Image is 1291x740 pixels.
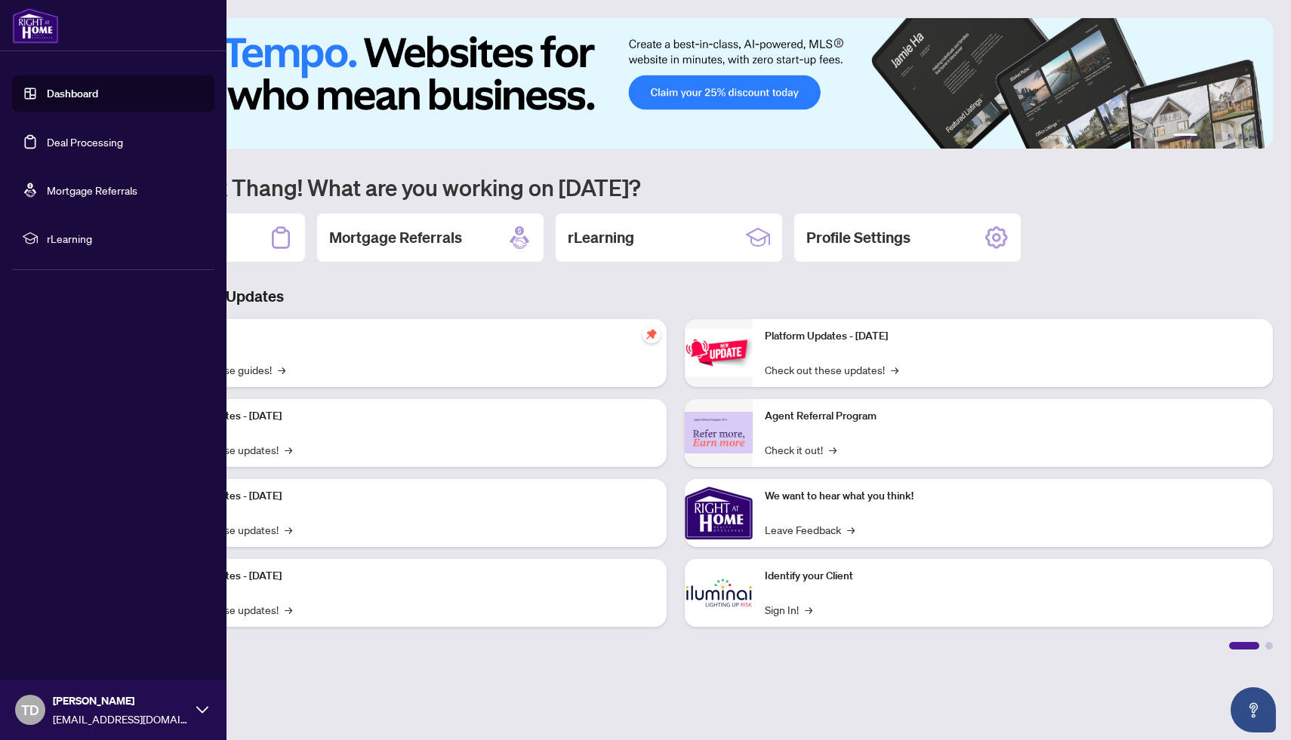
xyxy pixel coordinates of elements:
h1: Welcome back Thang! What are you working on [DATE]? [79,173,1273,201]
h3: Brokerage & Industry Updates [79,286,1273,307]
button: 2 [1203,134,1209,140]
button: Open asap [1231,687,1276,732]
h2: rLearning [568,227,634,248]
span: → [829,441,837,458]
img: We want to hear what you think! [685,479,753,547]
h2: Profile Settings [806,227,910,248]
span: → [805,601,812,618]
p: Identify your Client [765,568,1261,585]
img: Platform Updates - June 23, 2025 [685,329,753,376]
button: 6 [1252,134,1258,140]
p: Self-Help [159,328,655,345]
img: Identify your Client [685,559,753,627]
button: 4 [1228,134,1234,140]
span: [EMAIL_ADDRESS][DOMAIN_NAME] [53,711,189,727]
h2: Mortgage Referrals [329,227,462,248]
a: Deal Processing [47,135,123,149]
p: Agent Referral Program [765,408,1261,425]
img: logo [12,8,59,44]
a: Check out these updates!→ [765,361,898,378]
a: Check it out!→ [765,441,837,458]
span: → [847,521,855,538]
img: Slide 0 [79,18,1273,149]
p: Platform Updates - [DATE] [159,568,655,585]
p: Platform Updates - [DATE] [159,488,655,505]
span: → [278,361,285,378]
span: [PERSON_NAME] [53,692,189,709]
a: Dashboard [47,87,98,100]
button: 5 [1240,134,1246,140]
span: TD [21,699,39,720]
a: Mortgage Referrals [47,183,137,197]
p: Platform Updates - [DATE] [765,328,1261,345]
a: Sign In!→ [765,601,812,618]
span: → [285,601,292,618]
p: We want to hear what you think! [765,488,1261,505]
img: Agent Referral Program [685,412,753,453]
span: → [285,521,292,538]
span: pushpin [642,325,661,343]
a: Leave Feedback→ [765,521,855,538]
p: Platform Updates - [DATE] [159,408,655,425]
span: → [285,441,292,458]
span: → [891,361,898,378]
span: rLearning [47,230,204,247]
button: 1 [1173,134,1197,140]
button: 3 [1216,134,1222,140]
